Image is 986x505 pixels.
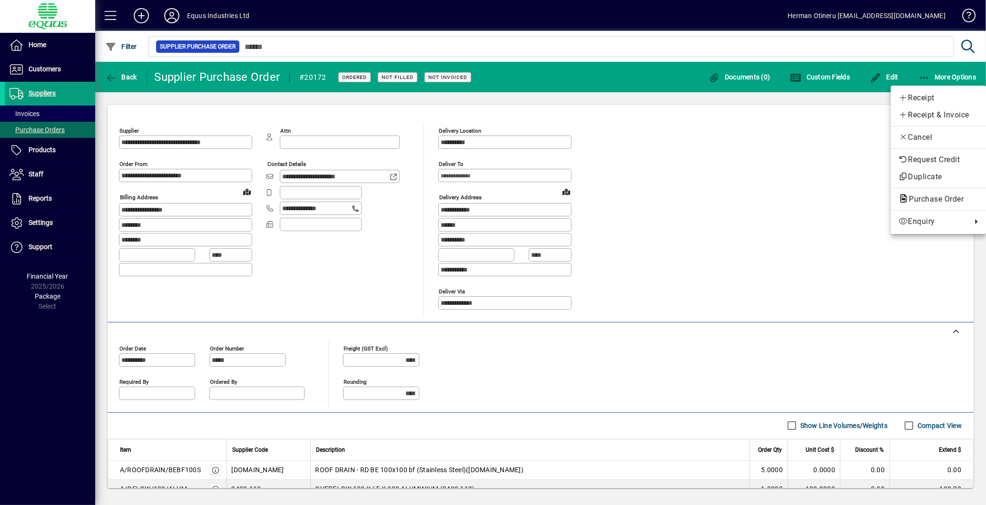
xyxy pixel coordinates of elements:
[898,216,967,227] span: Enquiry
[898,109,978,121] span: Receipt & Invoice
[898,171,978,183] span: Duplicate
[898,194,968,204] span: Purchase Order
[898,132,978,143] span: Cancel
[898,154,978,165] span: Request Credit
[898,92,978,104] span: Receipt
